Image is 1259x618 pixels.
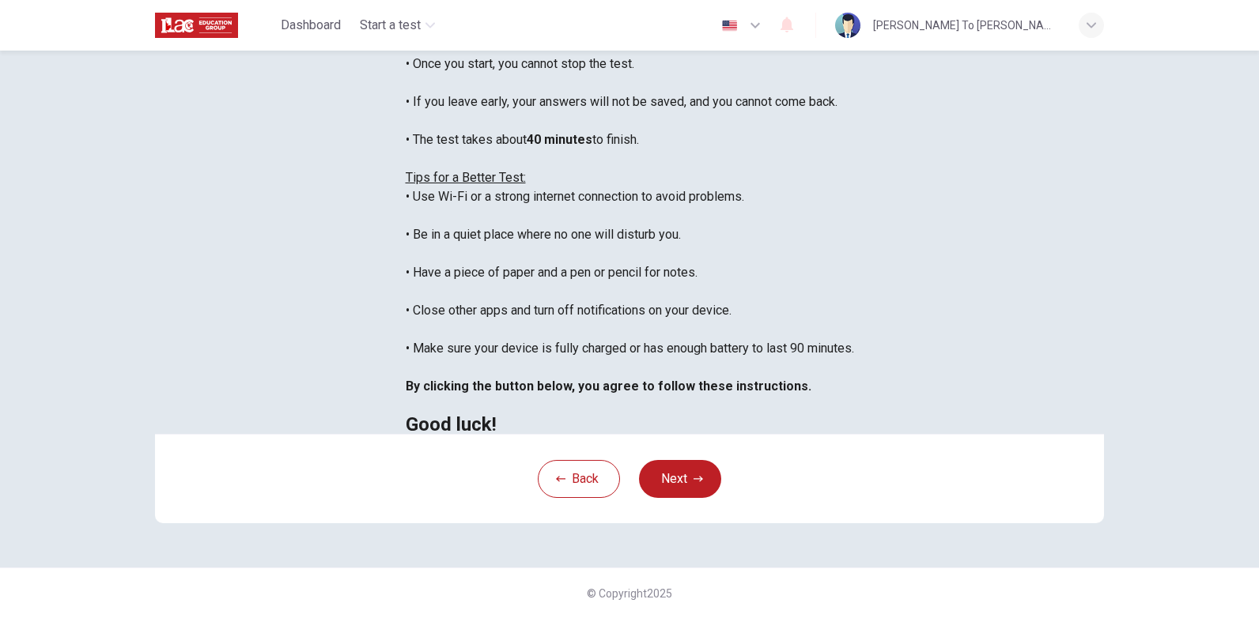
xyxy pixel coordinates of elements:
div: [PERSON_NAME] To [PERSON_NAME] [873,16,1060,35]
b: 40 minutes [527,132,592,147]
u: Tips for a Better Test: [406,170,526,185]
a: ILAC logo [155,9,274,41]
button: Next [639,460,721,498]
button: Start a test [354,11,441,40]
span: Dashboard [281,16,341,35]
span: Start a test [360,16,421,35]
span: © Copyright 2025 [587,587,672,600]
button: Dashboard [274,11,347,40]
img: ILAC logo [155,9,238,41]
img: Profile picture [835,13,860,38]
h2: Good luck! [406,415,854,434]
button: Back [538,460,620,498]
img: en [720,20,739,32]
b: By clicking the button below, you agree to follow these instructions. [406,379,811,394]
